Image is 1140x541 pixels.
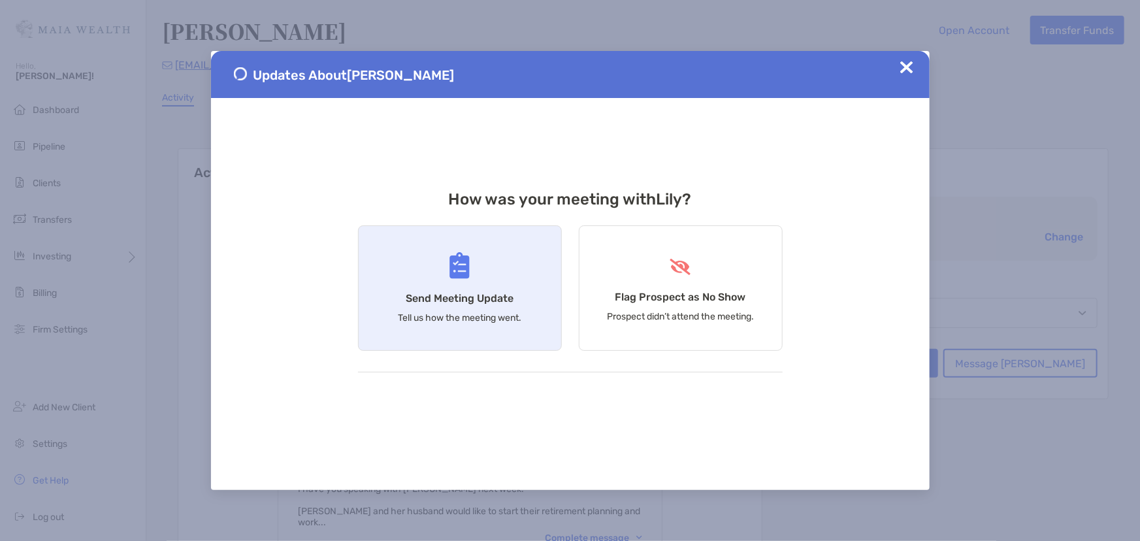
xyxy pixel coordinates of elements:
[449,252,470,279] img: Send Meeting Update
[406,292,513,304] h4: Send Meeting Update
[607,311,754,322] p: Prospect didn’t attend the meeting.
[900,61,913,74] img: Close Updates Zoe
[668,259,692,275] img: Flag Prospect as No Show
[615,291,746,303] h4: Flag Prospect as No Show
[234,67,247,80] img: Send Meeting Update 1
[253,67,455,83] span: Updates About [PERSON_NAME]
[358,190,783,208] h3: How was your meeting with Lily ?
[398,312,521,323] p: Tell us how the meeting went.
